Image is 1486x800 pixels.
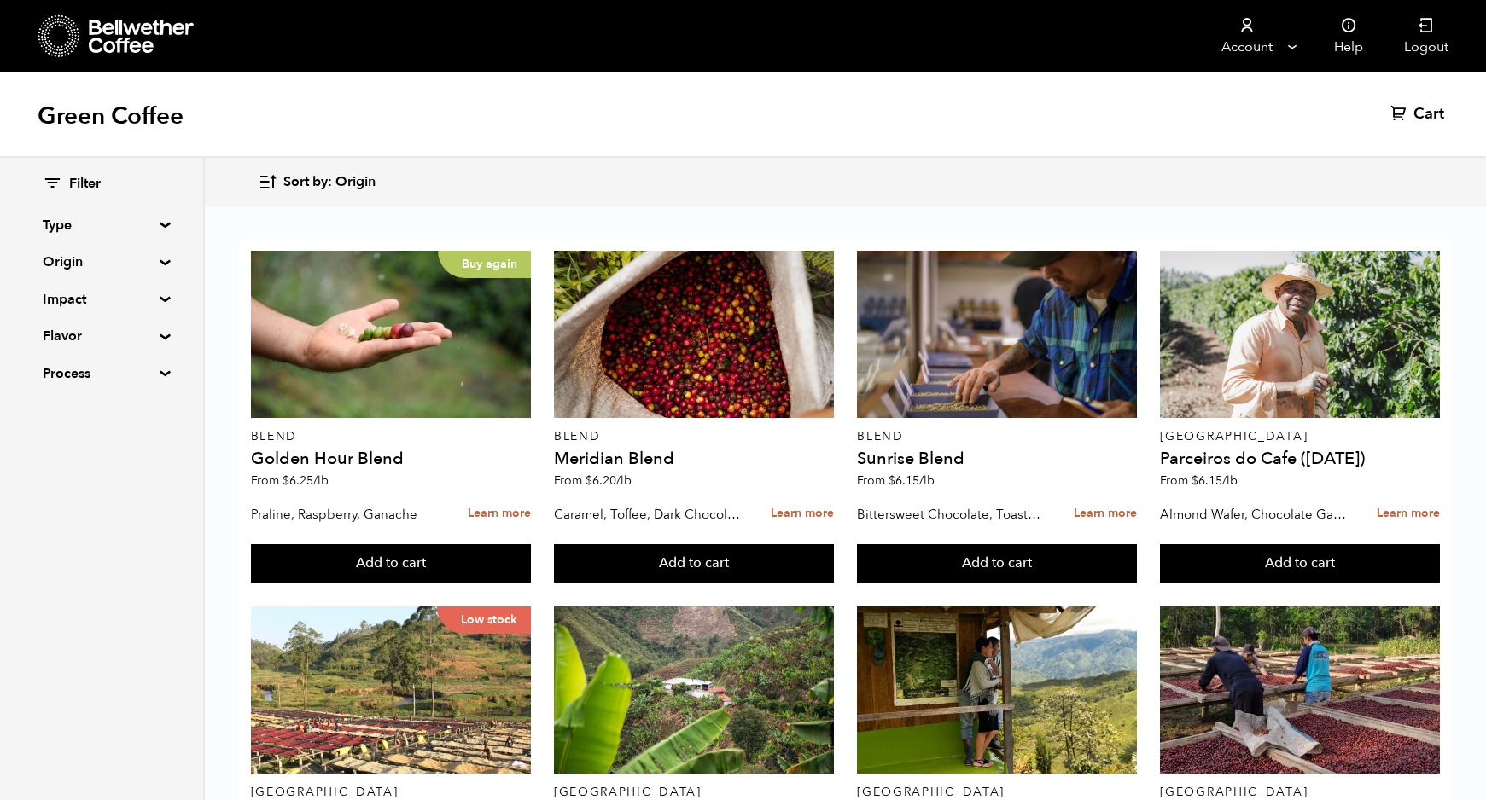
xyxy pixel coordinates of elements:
span: Filter [69,175,101,194]
button: Add to cart [857,544,1137,583]
span: $ [283,472,289,489]
summary: Flavor [43,326,160,346]
bdi: 6.20 [586,472,632,489]
p: [GEOGRAPHIC_DATA] [554,786,834,798]
a: Low stock [251,606,531,774]
p: [GEOGRAPHIC_DATA] [1160,431,1440,443]
button: Add to cart [251,544,531,583]
a: Learn more [771,496,834,532]
span: From [251,472,329,489]
summary: Impact [43,289,160,310]
span: From [857,472,935,489]
span: From [554,472,632,489]
span: /lb [1222,472,1238,489]
a: Learn more [1377,496,1440,532]
p: [GEOGRAPHIC_DATA] [857,786,1137,798]
p: Buy again [438,251,531,278]
h4: Golden Hour Blend [251,450,531,467]
span: $ [889,472,895,489]
p: Blend [251,431,531,443]
a: Buy again [251,251,531,418]
p: Blend [857,431,1137,443]
p: [GEOGRAPHIC_DATA] [1160,786,1440,798]
span: $ [1192,472,1198,489]
summary: Origin [43,252,160,272]
bdi: 6.15 [889,472,935,489]
p: Almond Wafer, Chocolate Ganache, Bing Cherry [1160,501,1350,527]
a: Learn more [1074,496,1137,532]
button: Add to cart [554,544,834,583]
span: $ [586,472,592,489]
h4: Meridian Blend [554,450,834,467]
a: Learn more [468,496,531,532]
span: Cart [1413,104,1444,125]
span: From [1160,472,1238,489]
h1: Green Coffee [38,101,184,131]
p: [GEOGRAPHIC_DATA] [251,786,531,798]
p: Caramel, Toffee, Dark Chocolate [554,501,744,527]
h4: Sunrise Blend [857,450,1137,467]
span: /lb [313,472,329,489]
button: Sort by: Origin [258,162,376,202]
p: Bittersweet Chocolate, Toasted Marshmallow, Candied Orange, Praline [857,501,1047,527]
p: Praline, Raspberry, Ganache [251,501,441,527]
summary: Process [43,363,160,384]
bdi: 6.25 [283,472,329,489]
p: Blend [554,431,834,443]
a: Cart [1390,104,1448,125]
h4: Parceiros do Cafe ([DATE]) [1160,450,1440,467]
button: Add to cart [1160,544,1440,583]
bdi: 6.15 [1192,472,1238,489]
summary: Type [43,215,160,235]
span: Sort by: Origin [283,173,376,192]
p: Low stock [437,606,531,634]
span: /lb [919,472,935,489]
span: /lb [616,472,632,489]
